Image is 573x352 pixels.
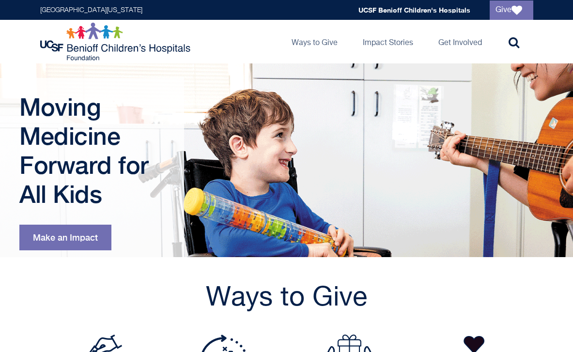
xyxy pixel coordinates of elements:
a: [GEOGRAPHIC_DATA][US_STATE] [40,7,142,14]
a: Make an Impact [19,225,111,250]
a: Get Involved [431,20,490,63]
h2: Ways to Give [40,281,533,315]
h1: Moving Medicine Forward for All Kids [19,92,167,209]
a: Impact Stories [355,20,421,63]
a: Give [490,0,533,20]
a: Ways to Give [284,20,345,63]
img: Logo for UCSF Benioff Children's Hospitals Foundation [40,22,193,61]
a: UCSF Benioff Children's Hospitals [358,6,470,14]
